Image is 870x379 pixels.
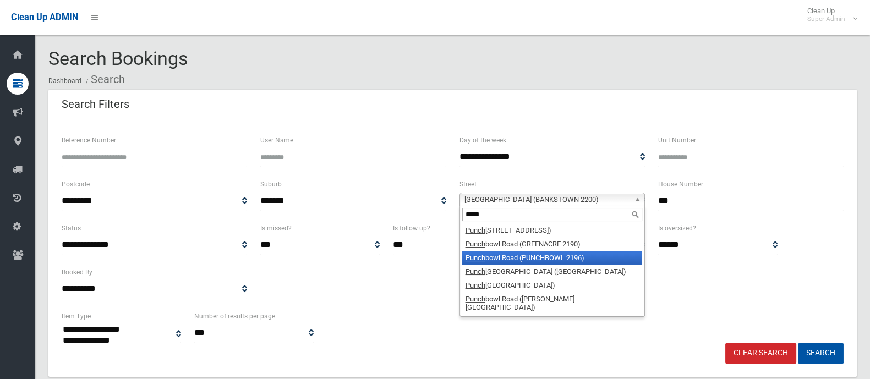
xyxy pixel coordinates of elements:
[807,15,845,23] small: Super Admin
[83,69,125,90] li: Search
[393,222,430,234] label: Is follow up?
[798,343,844,364] button: Search
[462,251,642,265] li: bowl Road (PUNCHBOWL 2196)
[466,281,485,289] em: Punch
[11,12,78,23] span: Clean Up ADMIN
[48,77,81,85] a: Dashboard
[658,134,696,146] label: Unit Number
[466,226,485,234] em: Punch
[459,178,477,190] label: Street
[658,222,696,234] label: Is oversized?
[48,94,143,115] header: Search Filters
[260,178,282,190] label: Suburb
[464,193,630,206] span: [GEOGRAPHIC_DATA] (BANKSTOWN 2200)
[459,134,506,146] label: Day of the week
[802,7,856,23] span: Clean Up
[62,310,91,322] label: Item Type
[462,237,642,251] li: bowl Road (GREENACRE 2190)
[466,295,485,303] em: Punch
[48,47,188,69] span: Search Bookings
[658,178,703,190] label: House Number
[466,240,485,248] em: Punch
[260,134,293,146] label: User Name
[466,254,485,262] em: Punch
[260,222,292,234] label: Is missed?
[466,267,485,276] em: Punch
[62,222,81,234] label: Status
[62,178,90,190] label: Postcode
[62,266,92,278] label: Booked By
[462,265,642,278] li: [GEOGRAPHIC_DATA] ([GEOGRAPHIC_DATA])
[462,223,642,237] li: [STREET_ADDRESS])
[725,343,796,364] a: Clear Search
[462,278,642,292] li: [GEOGRAPHIC_DATA])
[62,134,116,146] label: Reference Number
[462,292,642,314] li: bowl Road ([PERSON_NAME][GEOGRAPHIC_DATA])
[194,310,275,322] label: Number of results per page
